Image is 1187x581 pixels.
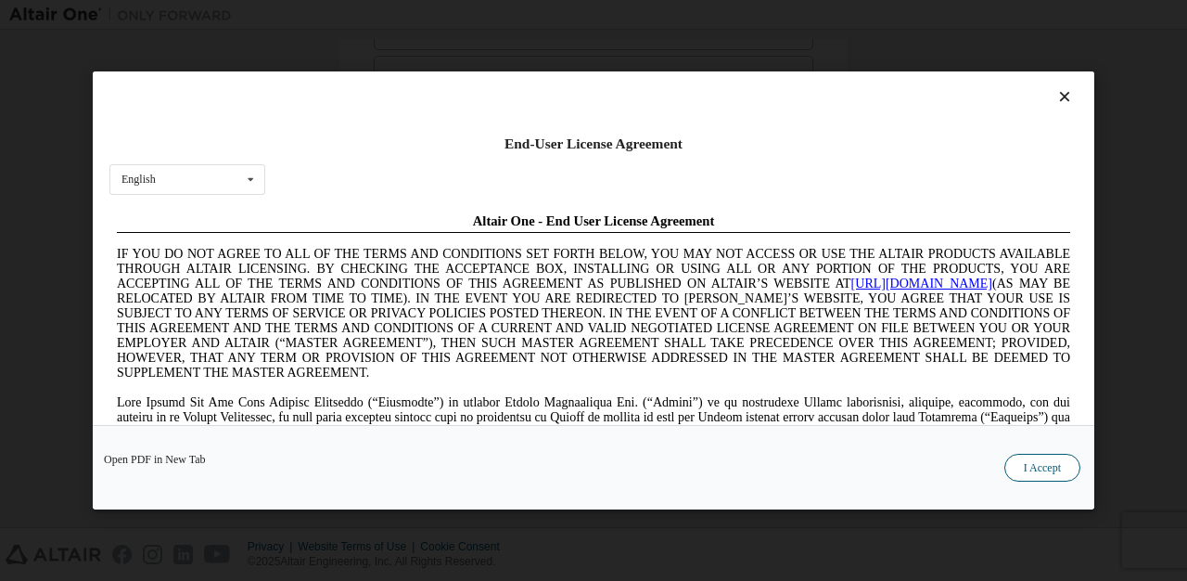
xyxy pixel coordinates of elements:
a: [URL][DOMAIN_NAME] [742,71,883,84]
span: Lore Ipsumd Sit Ame Cons Adipisc Elitseddo (“Eiusmodte”) in utlabor Etdolo Magnaaliqua Eni. (“Adm... [7,189,961,322]
div: English [121,174,156,185]
div: End-User License Agreement [109,135,1078,153]
span: IF YOU DO NOT AGREE TO ALL OF THE TERMS AND CONDITIONS SET FORTH BELOW, YOU MAY NOT ACCESS OR USE... [7,41,961,174]
span: Altair One - End User License Agreement [364,7,606,22]
button: I Accept [1004,454,1080,482]
a: Open PDF in New Tab [104,454,206,465]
